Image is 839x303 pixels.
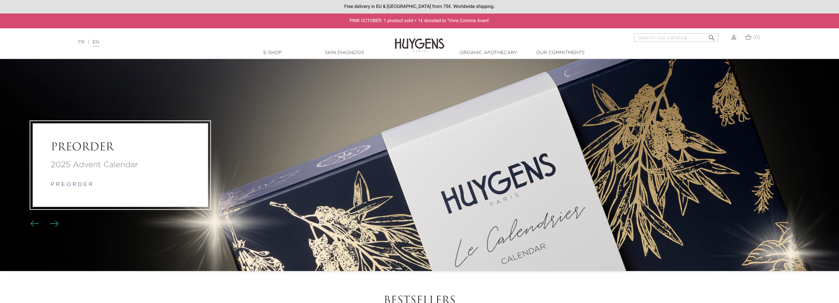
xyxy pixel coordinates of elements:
a: Skin Diagnosis [312,49,377,56]
button:  [706,31,718,40]
a: FR [78,40,84,45]
span: (0) [753,35,760,40]
img: Huygens [395,28,444,53]
a: EN [93,40,99,47]
a: Our commitments [527,49,593,56]
a: p r e o r d e r [51,182,93,187]
a: 2025 Advent Calendar [51,159,190,171]
a: PREORDER [51,141,190,154]
div: Carousel buttons [33,219,54,229]
i:  [708,32,716,40]
div: | [75,38,345,46]
a: Organic Apothecary [456,49,522,56]
a: E-Shop [240,49,306,56]
input: Search [634,33,718,42]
